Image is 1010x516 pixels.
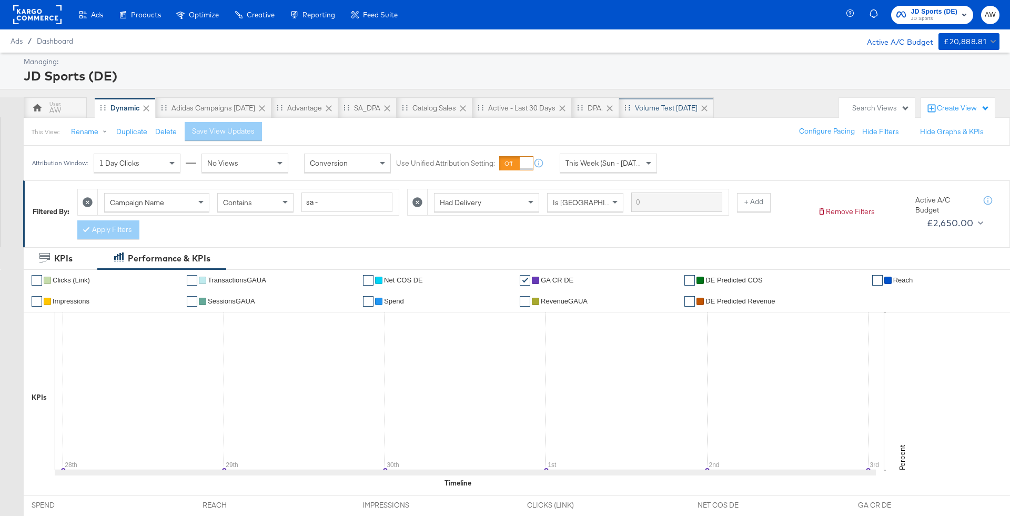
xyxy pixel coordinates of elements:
a: ✔ [684,275,695,286]
button: Delete [155,127,177,137]
span: JD Sports (DE) [911,6,957,17]
span: SPEND [32,500,110,510]
div: Drag to reorder tab [478,105,483,110]
div: Drag to reorder tab [577,105,583,110]
span: Ads [11,37,23,45]
span: TransactionsGAUA [208,276,266,284]
span: GA CR DE [858,500,937,510]
div: Drag to reorder tab [161,105,167,110]
button: Duplicate [116,127,147,137]
div: Search Views [852,103,910,113]
button: Configure Pacing [792,122,862,141]
span: Net COS DE [384,276,423,284]
div: KPIs [32,392,47,402]
span: AW [985,9,995,21]
span: NET COS DE [698,500,776,510]
a: ✔ [363,275,373,286]
div: Attribution Window: [32,159,88,167]
button: £20,888.81 [938,33,999,50]
span: Campaign Name [110,198,164,207]
button: £2,650.00 [923,215,985,231]
span: Reporting [302,11,335,19]
input: Enter a search term [301,193,392,212]
span: Creative [247,11,275,19]
span: RevenueGAUA [541,297,588,305]
div: Drag to reorder tab [402,105,408,110]
span: Is [GEOGRAPHIC_DATA] [553,198,633,207]
span: Had Delivery [440,198,481,207]
span: IMPRESSIONS [362,500,441,510]
div: Advantage [287,103,322,113]
a: ✔ [187,275,197,286]
span: No Views [207,158,238,168]
input: Enter a search term [631,193,722,212]
div: Adidas Campaigns [DATE] [171,103,255,113]
span: Optimize [189,11,219,19]
button: Hide Graphs & KPIs [920,127,984,137]
div: SA_DPA [354,103,380,113]
span: Feed Suite [363,11,398,19]
div: Create View [937,103,989,114]
button: JD Sports (DE)JD Sports [891,6,973,24]
a: ✔ [520,275,530,286]
span: DE Predicted COS [705,276,762,284]
div: Drag to reorder tab [344,105,349,110]
div: Catalog Sales [412,103,456,113]
div: AW [49,105,61,115]
button: + Add [737,193,771,212]
span: / [23,37,37,45]
span: DE Predicted Revenue [705,297,775,305]
span: Clicks (Link) [53,276,90,284]
a: ✔ [187,296,197,307]
div: Drag to reorder tab [277,105,282,110]
a: ✔ [520,296,530,307]
button: AW [981,6,999,24]
div: Managing: [24,57,997,67]
button: Hide Filters [862,127,899,137]
span: This Week (Sun - [DATE]) [565,158,644,168]
div: £2,650.00 [927,215,974,231]
a: ✔ [32,275,42,286]
span: Products [131,11,161,19]
div: Dynamic [110,103,139,113]
span: Ads [91,11,103,19]
div: Timeline [445,478,471,488]
div: KPIs [54,252,73,265]
button: Remove Filters [817,207,875,217]
span: 1 Day Clicks [99,158,139,168]
div: Filtered By: [33,207,69,217]
a: ✔ [32,296,42,307]
div: Drag to reorder tab [624,105,630,110]
span: SessionsGAUA [208,297,255,305]
span: JD Sports [911,15,957,23]
span: Conversion [310,158,348,168]
div: £20,888.81 [944,35,986,48]
a: ✔ [363,296,373,307]
div: JD Sports (DE) [24,67,997,85]
span: Spend [384,297,404,305]
div: Active A/C Budget [915,195,973,215]
button: Rename [64,123,118,141]
div: Active - Last 30 Days [488,103,555,113]
div: Performance & KPIs [128,252,210,265]
span: CLICKS (LINK) [527,500,606,510]
span: Impressions [53,297,89,305]
a: ✔ [872,275,883,286]
div: Active A/C Budget [856,33,933,49]
a: ✔ [684,296,695,307]
span: Contains [223,198,252,207]
text: Percent [897,445,907,470]
div: This View: [32,128,59,136]
a: Dashboard [37,37,73,45]
div: Drag to reorder tab [100,105,106,110]
span: Reach [893,276,913,284]
label: Use Unified Attribution Setting: [396,158,495,168]
div: Volume test [DATE] [635,103,698,113]
div: DPA. [588,103,603,113]
span: REACH [203,500,281,510]
span: GA CR DE [541,276,573,284]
